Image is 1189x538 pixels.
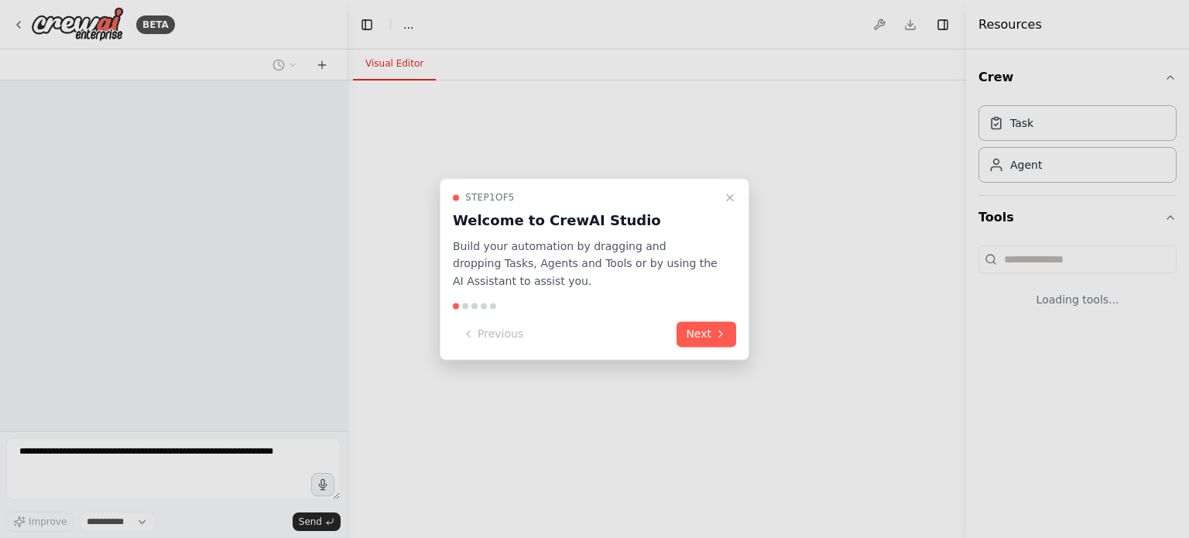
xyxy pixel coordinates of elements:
p: Build your automation by dragging and dropping Tasks, Agents and Tools or by using the AI Assista... [453,238,718,290]
h3: Welcome to CrewAI Studio [453,210,718,231]
span: Step 1 of 5 [465,191,515,204]
button: Next [677,321,736,347]
button: Hide left sidebar [356,14,378,36]
button: Close walkthrough [721,188,739,207]
button: Previous [453,321,533,347]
